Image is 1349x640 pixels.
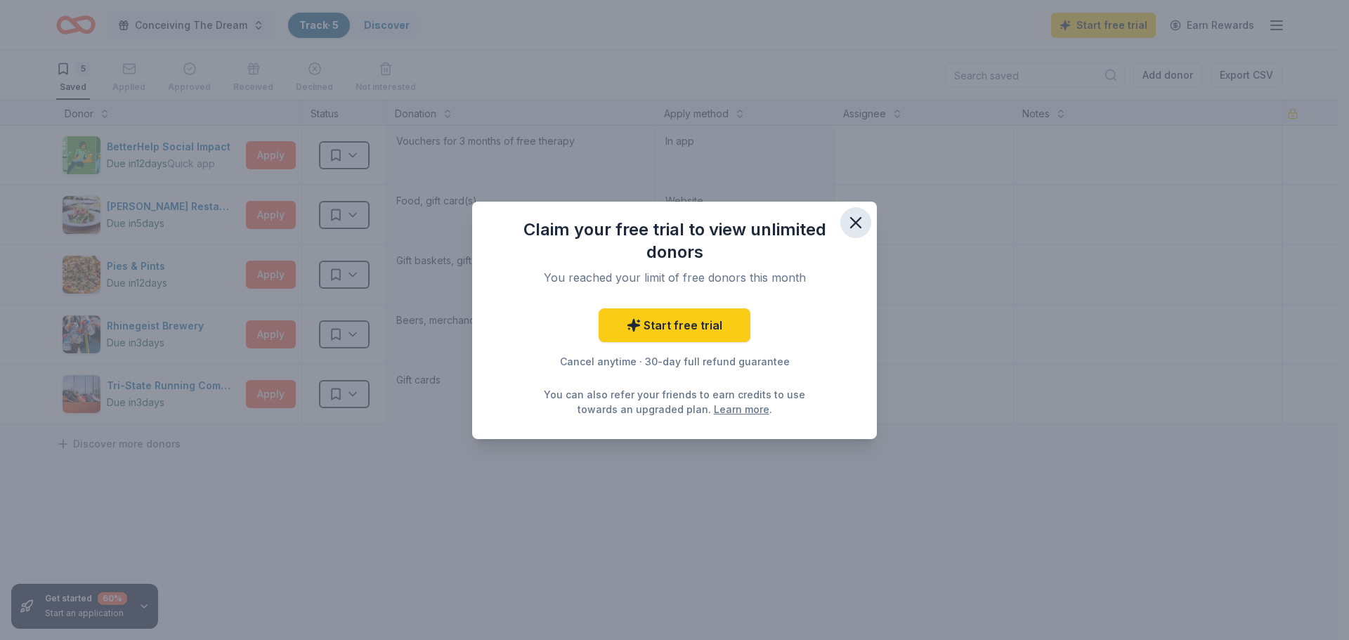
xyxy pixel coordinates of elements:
[714,402,769,417] a: Learn more
[540,387,809,417] div: You can also refer your friends to earn credits to use towards an upgraded plan. .
[517,269,832,286] div: You reached your limit of free donors this month
[500,218,849,263] div: Claim your free trial to view unlimited donors
[500,353,849,370] div: Cancel anytime · 30-day full refund guarantee
[599,308,750,342] a: Start free trial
